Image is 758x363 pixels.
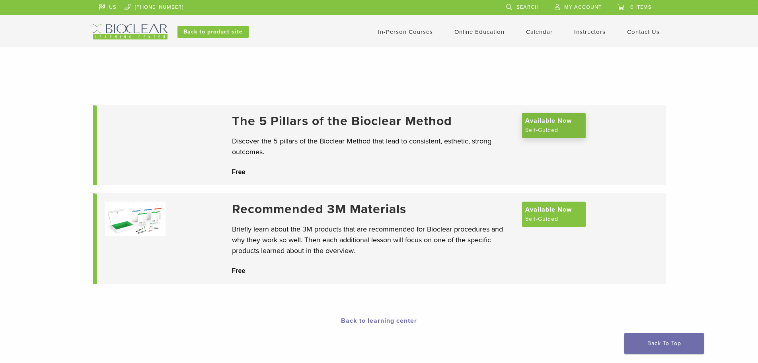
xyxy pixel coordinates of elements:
span: Self-Guided [525,214,558,224]
span: Free [232,267,246,274]
span: My Account [564,4,602,10]
a: Contact Us [627,28,660,35]
span: Available Now [525,205,572,214]
span: Available Now [525,116,572,126]
p: Briefly learn about the 3M products that are recommended for Bioclear procedures and why they wor... [232,224,514,256]
a: Available Now Self-Guided [522,202,586,227]
a: Available Now Self-Guided [522,113,586,138]
a: In-Person Courses [378,28,433,35]
span: 0 items [630,4,652,10]
img: Bioclear [93,24,168,39]
span: Search [516,4,539,10]
a: Instructors [574,28,606,35]
a: Online Education [454,28,505,35]
p: Discover the 5 pillars of the Bioclear Method that lead to consistent, esthetic, strong outcomes. [232,136,514,157]
a: The 5 Pillars of the Bioclear Method [232,114,514,129]
a: Back to learning center [341,317,417,325]
a: Back to product site [177,26,249,38]
a: Calendar [526,28,553,35]
span: Free [232,169,246,175]
a: Recommended 3M Materials [232,202,514,217]
a: Back To Top [624,333,704,354]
